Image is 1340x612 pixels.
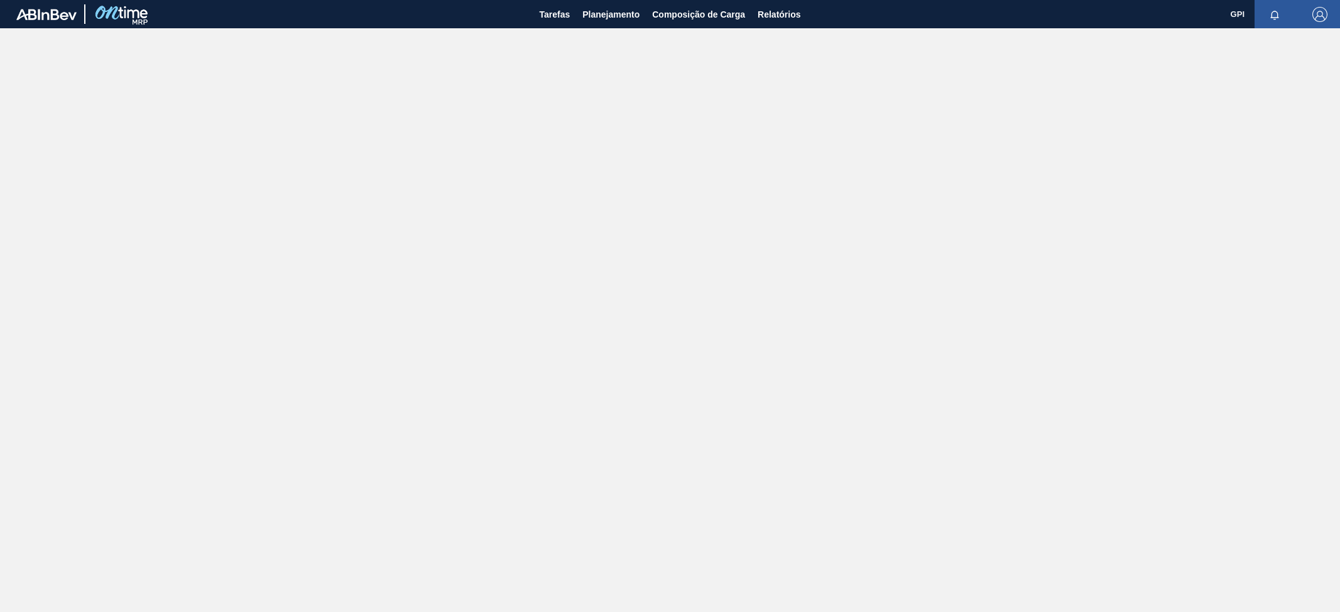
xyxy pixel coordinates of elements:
span: Tarefas [539,7,570,22]
img: Logout [1312,7,1327,22]
span: Relatórios [758,7,800,22]
img: TNhmsLtSVTkK8tSr43FrP2fwEKptu5GPRR3wAAAABJRU5ErkJggg== [16,9,77,20]
span: Planejamento [582,7,640,22]
span: Composição de Carga [652,7,745,22]
button: Notificações [1255,6,1295,23]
